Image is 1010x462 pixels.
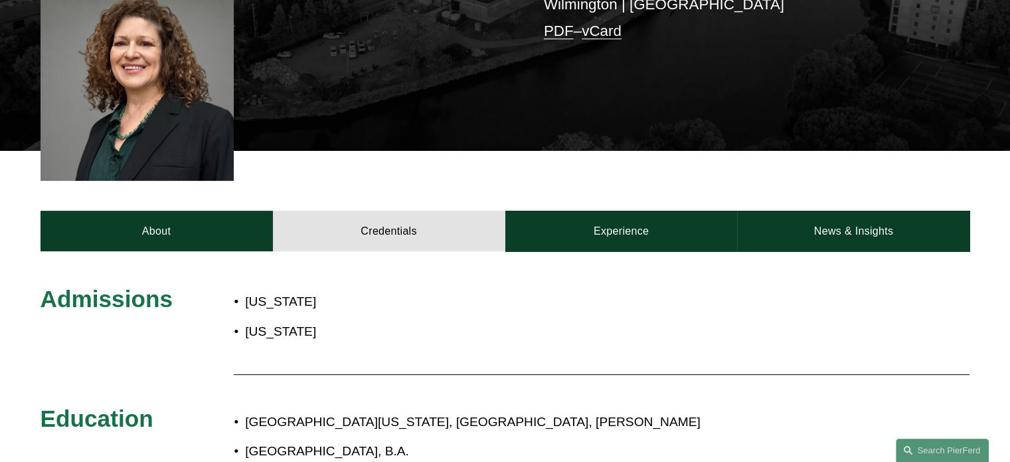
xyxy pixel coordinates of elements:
p: [GEOGRAPHIC_DATA][US_STATE], [GEOGRAPHIC_DATA], [PERSON_NAME] [245,411,853,434]
a: About [41,211,273,251]
a: Experience [505,211,738,251]
a: vCard [582,23,622,39]
a: PDF [544,23,574,39]
a: News & Insights [737,211,969,251]
span: Education [41,405,153,431]
p: [US_STATE] [245,290,582,314]
a: Search this site [896,439,989,462]
span: Admissions [41,286,173,312]
a: Credentials [273,211,505,251]
p: [US_STATE] [245,320,582,344]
